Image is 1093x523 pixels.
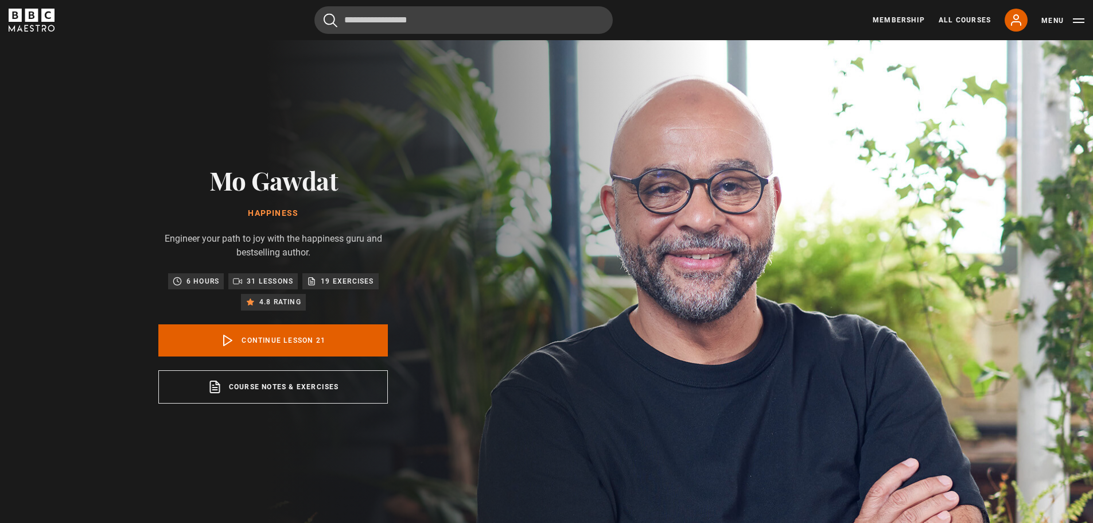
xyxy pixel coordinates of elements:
p: 19 exercises [321,276,374,287]
h1: Happiness [158,209,388,218]
a: All Courses [939,15,991,25]
button: Submit the search query [324,13,337,28]
p: 6 hours [186,276,219,287]
svg: BBC Maestro [9,9,55,32]
p: 4.8 rating [259,296,301,308]
button: Toggle navigation [1041,15,1084,26]
input: Search [314,6,613,34]
h2: Mo Gawdat [158,165,388,195]
a: Membership [873,15,925,25]
p: Engineer your path to joy with the happiness guru and bestselling author. [158,232,388,259]
a: Continue lesson 21 [158,324,388,357]
p: 31 lessons [247,276,293,287]
a: Course notes & exercises [158,370,388,404]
